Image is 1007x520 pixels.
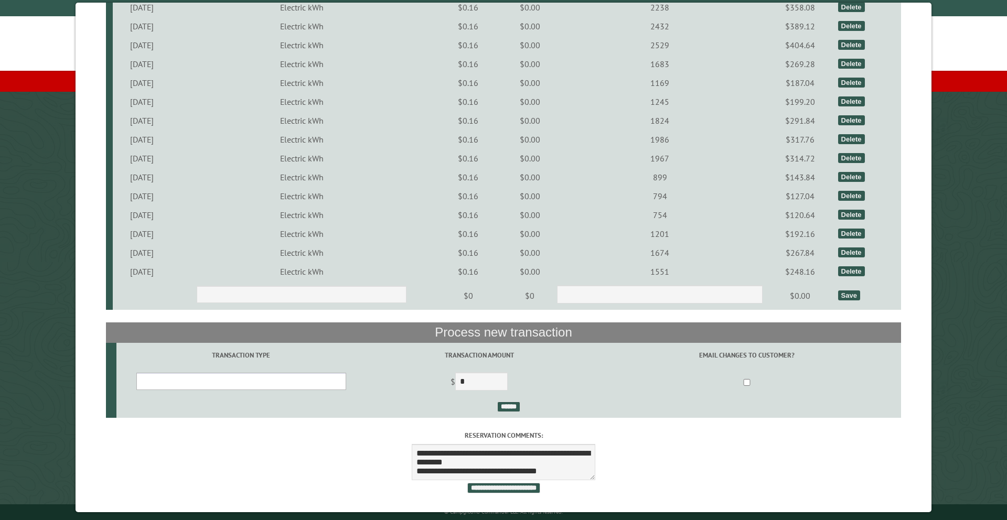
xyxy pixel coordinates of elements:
[838,40,865,50] div: Delete
[171,262,432,281] td: Electric kWh
[555,36,764,55] td: 2529
[838,21,865,31] div: Delete
[764,55,836,73] td: $269.28
[838,59,865,69] div: Delete
[764,281,836,310] td: $0.00
[838,115,865,125] div: Delete
[555,17,764,36] td: 2432
[171,243,432,262] td: Electric kWh
[113,17,171,36] td: [DATE]
[113,73,171,92] td: [DATE]
[171,36,432,55] td: Electric kWh
[838,229,865,239] div: Delete
[555,55,764,73] td: 1683
[555,92,764,111] td: 1245
[764,36,836,55] td: $404.64
[504,224,555,243] td: $0.00
[594,350,899,360] label: Email changes to customer?
[432,168,504,187] td: $0.16
[432,224,504,243] td: $0.16
[432,130,504,149] td: $0.16
[444,508,563,515] small: © Campground Commander LLC. All rights reserved.
[113,130,171,149] td: [DATE]
[504,168,555,187] td: $0.00
[432,55,504,73] td: $0.16
[432,262,504,281] td: $0.16
[764,17,836,36] td: $389.12
[171,111,432,130] td: Electric kWh
[432,187,504,205] td: $0.16
[113,149,171,168] td: [DATE]
[764,130,836,149] td: $317.76
[504,149,555,168] td: $0.00
[171,168,432,187] td: Electric kWh
[504,262,555,281] td: $0.00
[113,243,171,262] td: [DATE]
[106,430,902,440] label: Reservation comments:
[764,187,836,205] td: $127.04
[838,78,865,88] div: Delete
[555,224,764,243] td: 1201
[171,149,432,168] td: Electric kWh
[171,92,432,111] td: Electric kWh
[432,243,504,262] td: $0.16
[764,243,836,262] td: $267.84
[113,224,171,243] td: [DATE]
[838,134,865,144] div: Delete
[838,266,865,276] div: Delete
[764,168,836,187] td: $143.84
[838,247,865,257] div: Delete
[113,205,171,224] td: [DATE]
[504,36,555,55] td: $0.00
[555,187,764,205] td: 794
[838,2,865,12] div: Delete
[171,73,432,92] td: Electric kWh
[504,111,555,130] td: $0.00
[504,73,555,92] td: $0.00
[764,205,836,224] td: $120.64
[838,191,865,201] div: Delete
[555,73,764,92] td: 1169
[113,168,171,187] td: [DATE]
[504,281,555,310] td: $0
[838,210,865,220] div: Delete
[366,368,593,397] td: $
[113,36,171,55] td: [DATE]
[171,130,432,149] td: Electric kWh
[764,92,836,111] td: $199.20
[118,350,365,360] label: Transaction Type
[555,205,764,224] td: 754
[368,350,591,360] label: Transaction Amount
[113,55,171,73] td: [DATE]
[555,111,764,130] td: 1824
[504,92,555,111] td: $0.00
[113,92,171,111] td: [DATE]
[432,92,504,111] td: $0.16
[432,36,504,55] td: $0.16
[106,322,902,342] th: Process new transaction
[764,149,836,168] td: $314.72
[555,130,764,149] td: 1986
[504,130,555,149] td: $0.00
[432,111,504,130] td: $0.16
[432,17,504,36] td: $0.16
[764,111,836,130] td: $291.84
[432,149,504,168] td: $0.16
[555,149,764,168] td: 1967
[171,205,432,224] td: Electric kWh
[504,55,555,73] td: $0.00
[838,96,865,106] div: Delete
[838,153,865,163] div: Delete
[504,243,555,262] td: $0.00
[555,262,764,281] td: 1551
[171,55,432,73] td: Electric kWh
[764,73,836,92] td: $187.04
[764,262,836,281] td: $248.16
[838,290,860,300] div: Save
[838,172,865,182] div: Delete
[432,73,504,92] td: $0.16
[764,224,836,243] td: $192.16
[432,205,504,224] td: $0.16
[432,281,504,310] td: $0
[504,17,555,36] td: $0.00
